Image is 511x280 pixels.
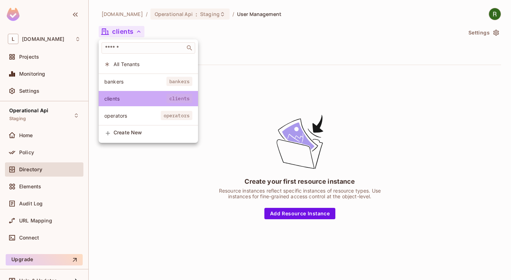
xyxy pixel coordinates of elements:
span: All Tenants [114,61,192,68]
span: operators [104,112,161,119]
span: bankers [166,77,192,86]
span: Create New [114,130,192,135]
span: bankers [104,78,166,85]
span: operators [161,111,192,120]
span: clients [166,94,192,103]
div: Show only users with a role in this tenant: operators [99,108,198,123]
div: Show only users with a role in this tenant: clients [99,91,198,106]
div: Show only users with a role in this tenant: bankers [99,74,198,89]
span: clients [104,95,166,102]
